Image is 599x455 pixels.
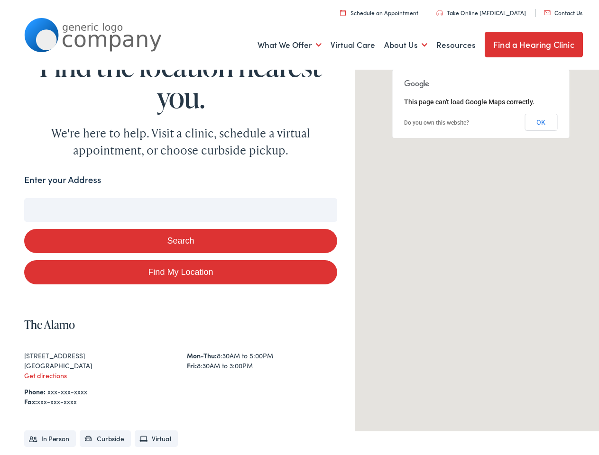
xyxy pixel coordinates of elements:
img: utility icon [544,8,551,12]
button: Search [24,226,337,250]
a: Resources [436,25,476,60]
button: OK [525,111,557,128]
div: We're here to help. Visit a clinic, schedule a virtual appointment, or choose curbside pickup. [29,122,332,156]
a: About Us [384,25,427,60]
a: Schedule an Appointment [340,6,418,14]
strong: Phone: [24,384,46,393]
span: This page can't load Google Maps correctly. [404,95,534,103]
div: 8:30AM to 5:00PM 8:30AM to 3:00PM [187,348,337,368]
a: Get directions [24,368,67,377]
li: Curbside [80,428,131,444]
li: In Person [24,428,76,444]
a: xxx-xxx-xxxx [47,384,87,393]
a: The Alamo [24,314,75,329]
strong: Fri: [187,358,197,367]
a: Find a Hearing Clinic [485,29,583,55]
strong: Mon-Thu: [187,348,217,357]
div: [STREET_ADDRESS] [24,348,175,358]
h1: Find the location nearest you. [24,47,337,110]
a: Virtual Care [331,25,375,60]
a: Take Online [MEDICAL_DATA] [436,6,526,14]
div: xxx-xxx-xxxx [24,394,337,404]
div: [GEOGRAPHIC_DATA] [24,358,175,368]
input: Enter your address or zip code [24,195,337,219]
label: Enter your Address [24,170,101,184]
a: Find My Location [24,257,337,282]
img: utility icon [436,7,443,13]
strong: Fax: [24,394,37,403]
a: What We Offer [258,25,322,60]
a: Do you own this website? [404,117,469,123]
a: Contact Us [544,6,582,14]
img: utility icon [340,7,346,13]
li: Virtual [135,428,178,444]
